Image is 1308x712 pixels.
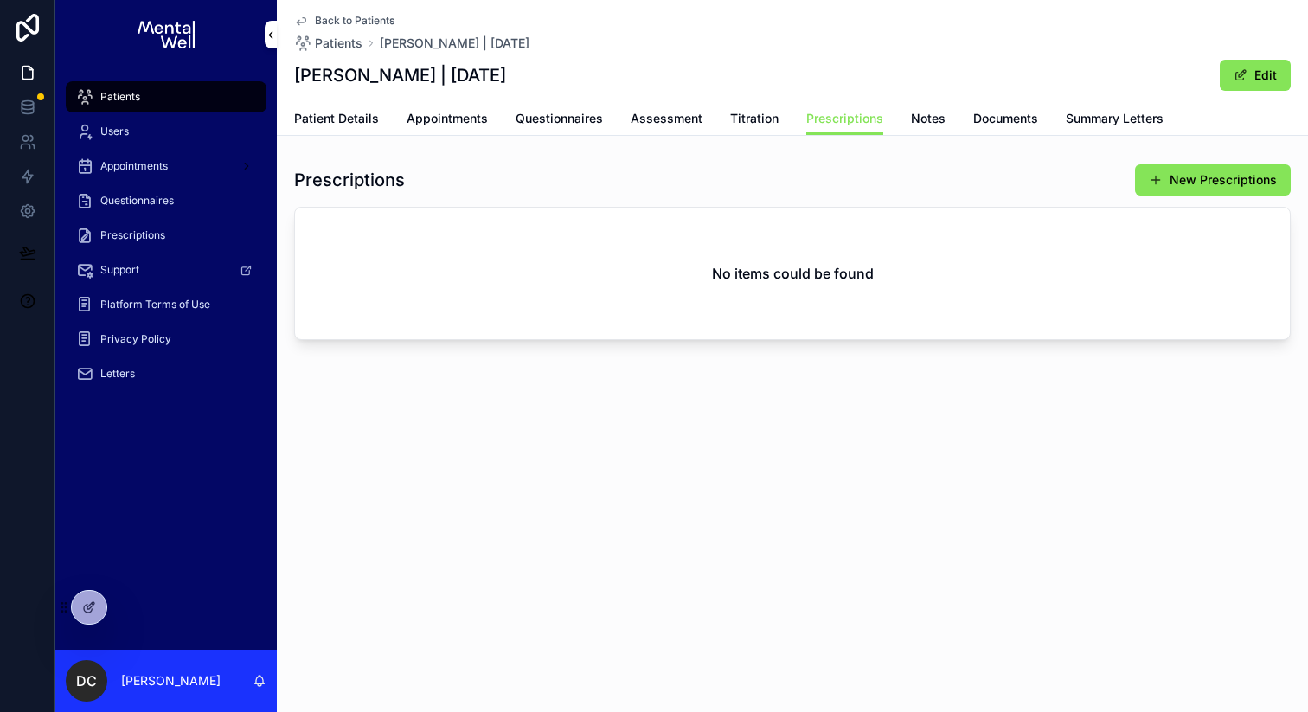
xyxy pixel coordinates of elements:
a: Appointments [407,103,488,138]
a: Questionnaires [66,185,266,216]
a: Letters [66,358,266,389]
span: Patient Details [294,110,379,127]
span: Appointments [100,159,168,173]
a: Documents [973,103,1038,138]
button: Edit [1220,60,1291,91]
h1: [PERSON_NAME] | [DATE] [294,63,506,87]
a: Back to Patients [294,14,394,28]
a: Privacy Policy [66,324,266,355]
a: Summary Letters [1066,103,1164,138]
span: Patients [315,35,362,52]
span: Letters [100,367,135,381]
span: Patients [100,90,140,104]
span: Summary Letters [1066,110,1164,127]
span: Prescriptions [100,228,165,242]
a: Support [66,254,266,285]
span: Prescriptions [806,110,883,127]
h1: Prescriptions [294,168,405,192]
a: Assessment [631,103,702,138]
a: Patients [294,35,362,52]
span: Questionnaires [100,194,174,208]
span: Titration [730,110,779,127]
a: [PERSON_NAME] | [DATE] [380,35,529,52]
span: Notes [911,110,946,127]
span: Privacy Policy [100,332,171,346]
span: Documents [973,110,1038,127]
div: scrollable content [55,69,277,412]
span: Support [100,263,139,277]
a: Patient Details [294,103,379,138]
img: App logo [138,21,194,48]
span: Back to Patients [315,14,394,28]
a: Prescriptions [66,220,266,251]
a: Notes [911,103,946,138]
a: Users [66,116,266,147]
span: Assessment [631,110,702,127]
span: Appointments [407,110,488,127]
span: Users [100,125,129,138]
p: [PERSON_NAME] [121,672,221,690]
a: Prescriptions [806,103,883,136]
a: Titration [730,103,779,138]
a: Patients [66,81,266,112]
h2: No items could be found [712,263,874,284]
a: Questionnaires [516,103,603,138]
span: Questionnaires [516,110,603,127]
button: New Prescriptions [1135,164,1291,196]
a: Appointments [66,151,266,182]
a: Platform Terms of Use [66,289,266,320]
span: Platform Terms of Use [100,298,210,311]
span: DC [76,670,97,691]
